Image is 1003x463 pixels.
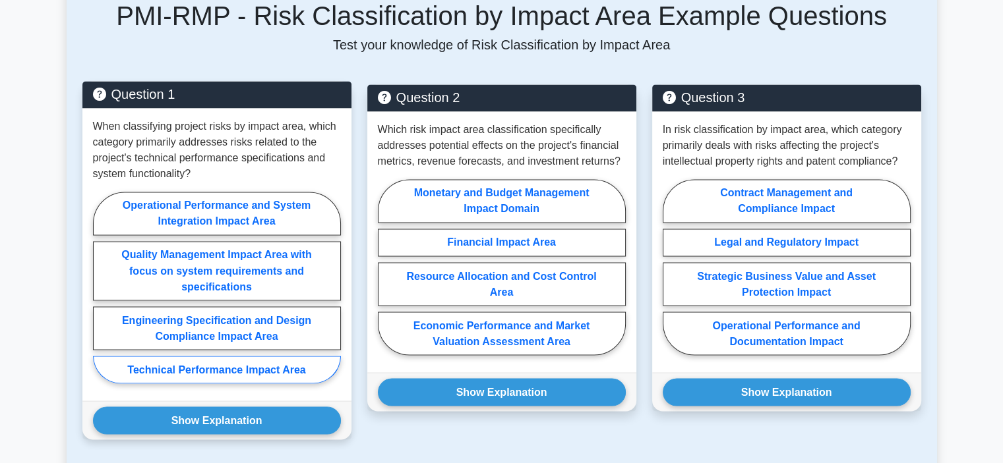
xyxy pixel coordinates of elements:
[663,229,911,256] label: Legal and Regulatory Impact
[93,306,341,350] label: Engineering Specification and Design Compliance Impact Area
[663,262,911,306] label: Strategic Business Value and Asset Protection Impact
[378,229,626,256] label: Financial Impact Area
[93,241,341,300] label: Quality Management Impact Area with focus on system requirements and specifications
[93,119,341,182] p: When classifying project risks by impact area, which category primarily addresses risks related t...
[93,356,341,383] label: Technical Performance Impact Area
[663,378,911,406] button: Show Explanation
[82,37,921,53] p: Test your knowledge of Risk Classification by Impact Area
[93,406,341,434] button: Show Explanation
[663,312,911,355] label: Operational Performance and Documentation Impact
[378,122,626,169] p: Which risk impact area classification specifically addresses potential effects on the project's f...
[93,86,341,102] h5: Question 1
[663,90,911,105] h5: Question 3
[663,122,911,169] p: In risk classification by impact area, which category primarily deals with risks affecting the pr...
[378,90,626,105] h5: Question 2
[378,262,626,306] label: Resource Allocation and Cost Control Area
[663,179,911,223] label: Contract Management and Compliance Impact
[93,192,341,235] label: Operational Performance and System Integration Impact Area
[378,378,626,406] button: Show Explanation
[378,179,626,223] label: Monetary and Budget Management Impact Domain
[378,312,626,355] label: Economic Performance and Market Valuation Assessment Area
